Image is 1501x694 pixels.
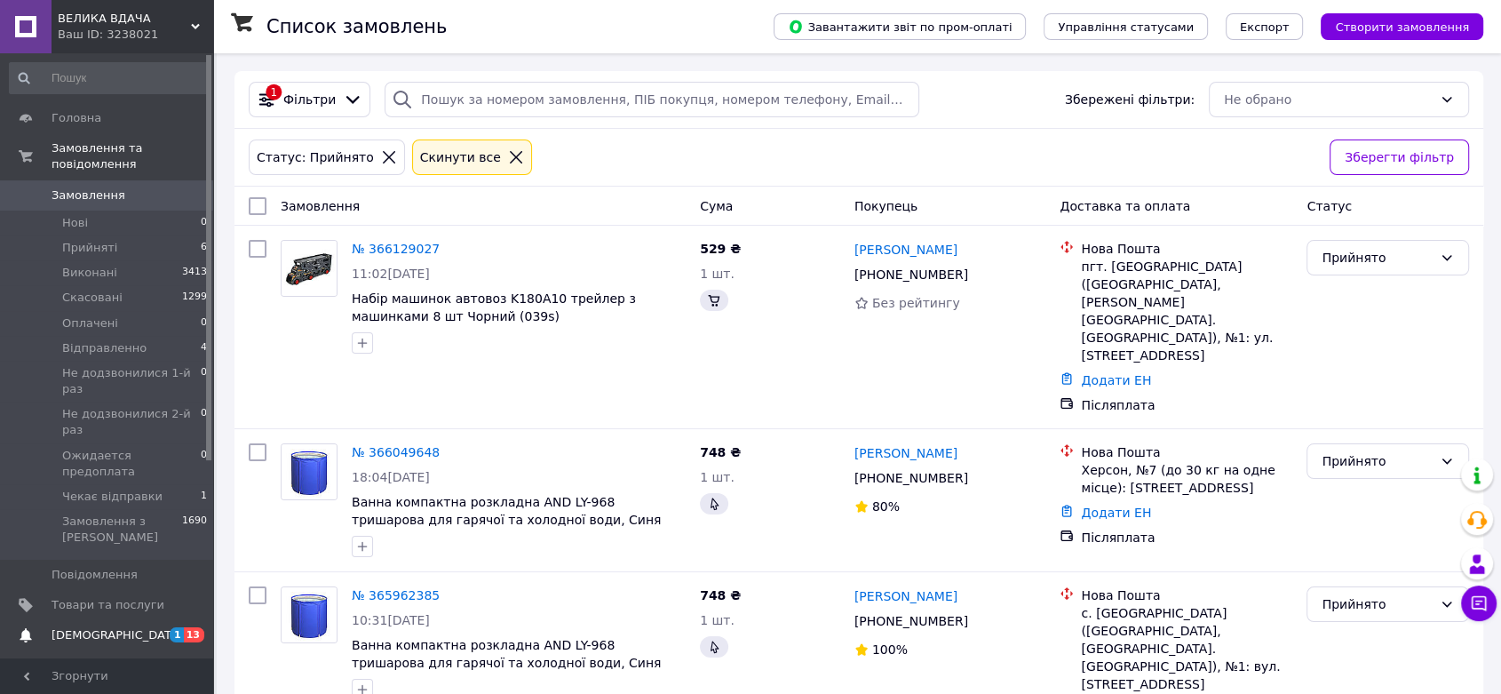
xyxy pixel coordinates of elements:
span: Cума [700,199,733,213]
span: Скасовані [62,290,123,306]
span: Не додзвонилися 2-й раз [62,406,201,438]
span: 4 [201,340,207,356]
span: 100% [872,642,908,657]
span: 1 [201,489,207,505]
span: Завантажити звіт по пром-оплаті [788,19,1012,35]
span: Прийняті [62,240,117,256]
span: 0 [201,448,207,480]
span: Експорт [1240,20,1290,34]
div: Післяплата [1081,529,1292,546]
div: Не обрано [1224,90,1433,109]
div: [PHONE_NUMBER] [851,466,972,491]
span: 529 ₴ [700,242,741,256]
button: Чат з покупцем [1461,586,1497,621]
a: [PERSON_NAME] [854,444,957,462]
button: Експорт [1226,13,1304,40]
div: с. [GEOGRAPHIC_DATA] ([GEOGRAPHIC_DATA], [GEOGRAPHIC_DATA]. [GEOGRAPHIC_DATA]), №1: вул. [STREET_... [1081,604,1292,693]
span: 0 [201,406,207,438]
span: Збережені фільтри: [1065,91,1195,108]
span: Виконані [62,265,117,281]
span: Не додзвонилися 1-й раз [62,365,201,397]
span: Без рейтингу [872,296,960,310]
div: Післяплата [1081,396,1292,414]
span: 1 шт. [700,470,735,484]
span: 748 ₴ [700,445,741,459]
button: Управління статусами [1044,13,1208,40]
a: № 366049648 [352,445,440,459]
a: Фото товару [281,443,338,500]
a: Додати ЕН [1081,373,1151,387]
span: 3413 [182,265,207,281]
span: 0 [201,315,207,331]
span: 1299 [182,290,207,306]
span: 10:31[DATE] [352,613,430,627]
div: Статус: Прийнято [253,148,377,167]
span: 0 [201,365,207,397]
span: [DEMOGRAPHIC_DATA] [52,627,183,643]
button: Завантажити звіт по пром-оплаті [774,13,1026,40]
span: 11:02[DATE] [352,267,430,281]
span: Статус [1306,199,1352,213]
span: 1 шт. [700,613,735,627]
div: Нова Пошта [1081,586,1292,604]
span: 80% [872,499,900,514]
span: Повідомлення [52,567,138,583]
div: Прийнято [1322,451,1433,471]
span: 1 шт. [700,267,735,281]
a: № 366129027 [352,242,440,256]
span: Управління статусами [1058,20,1194,34]
span: Покупець [854,199,917,213]
span: 6 [201,240,207,256]
span: 1 [170,627,184,642]
span: Замовлення [281,199,360,213]
div: Нова Пошта [1081,443,1292,461]
a: Фото товару [281,586,338,643]
button: Зберегти фільтр [1330,140,1469,175]
img: Фото товару [282,587,337,642]
div: [PHONE_NUMBER] [851,609,972,634]
button: Створити замовлення [1321,13,1483,40]
input: Пошук [9,62,209,94]
span: Чекає відправки [62,489,163,505]
div: Прийнято [1322,248,1433,267]
span: Замовлення з [PERSON_NAME] [62,514,182,546]
span: 18:04[DATE] [352,470,430,484]
span: Ожидается предоплата [62,448,201,480]
span: Фільтри [283,91,336,108]
input: Пошук за номером замовлення, ПІБ покупця, номером телефону, Email, номером накладної [385,82,919,117]
div: Прийнято [1322,594,1433,614]
span: Відправленно [62,340,147,356]
span: 748 ₴ [700,588,741,602]
span: Оплачені [62,315,118,331]
span: Замовлення та повідомлення [52,140,213,172]
span: ВЕЛИКА ВДАЧА [58,11,191,27]
span: 0 [201,215,207,231]
a: [PERSON_NAME] [854,241,957,259]
span: Доставка та оплата [1060,199,1190,213]
div: Cкинути все [417,148,504,167]
span: Зберегти фільтр [1345,148,1454,167]
a: Ванна компактна розкладна AND LY-968 тришарова для гарячої та холодної води, Синя (042t) [352,495,661,545]
span: 1690 [182,514,207,546]
div: Херсон, №7 (до 30 кг на одне місце): [STREET_ADDRESS] [1081,461,1292,497]
h1: Список замовлень [266,16,447,37]
div: Ваш ID: 3238021 [58,27,213,43]
div: пгт. [GEOGRAPHIC_DATA] ([GEOGRAPHIC_DATA], [PERSON_NAME][GEOGRAPHIC_DATA]. [GEOGRAPHIC_DATA]), №1... [1081,258,1292,364]
a: [PERSON_NAME] [854,587,957,605]
span: Нові [62,215,88,231]
img: Фото товару [282,444,337,499]
span: Замовлення [52,187,125,203]
a: № 365962385 [352,588,440,602]
a: Створити замовлення [1303,19,1483,33]
span: Створити замовлення [1335,20,1469,34]
a: Ванна компактна розкладна AND LY-968 тришарова для гарячої та холодної води, Синя (042t) [352,638,661,688]
span: Товари та послуги [52,597,164,613]
a: Набір машинок автовоз K180A10 трейлер з машинками 8 шт Чорний (039s) [352,291,636,323]
a: Фото товару [281,240,338,297]
a: Додати ЕН [1081,506,1151,520]
div: [PHONE_NUMBER] [851,262,972,287]
span: 13 [184,627,204,642]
